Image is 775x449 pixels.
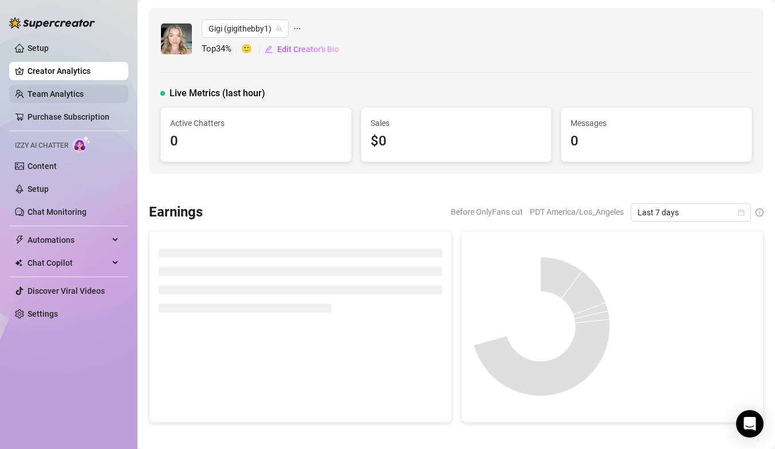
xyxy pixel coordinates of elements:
[15,259,22,267] img: Chat Copilot
[27,309,58,318] a: Settings
[371,131,542,152] div: $0
[530,203,624,220] span: PDT America/Los_Angeles
[27,162,57,171] a: Content
[27,62,119,80] a: Creator Analytics
[15,140,68,151] span: Izzy AI Chatter
[170,117,342,129] span: Active Chatters
[15,235,24,245] span: thunderbolt
[371,117,542,129] span: Sales
[27,254,109,272] span: Chat Copilot
[208,20,282,37] span: Gigi (gigithebby1)
[161,23,192,54] img: Gigi
[277,45,339,54] span: Edit Creator's Bio
[451,203,523,220] span: Before OnlyFans cut
[27,286,105,296] a: Discover Viral Videos
[241,42,264,56] span: 🙂
[27,184,49,194] a: Setup
[571,117,742,129] span: Messages
[264,40,340,58] button: Edit Creator's Bio
[27,89,84,99] a: Team Analytics
[276,25,282,32] span: team
[149,203,203,222] h3: Earnings
[202,42,241,56] span: Top 34 %
[293,19,301,38] span: ellipsis
[738,209,745,216] span: calendar
[571,131,742,152] div: 0
[265,45,273,53] span: edit
[27,112,109,121] a: Purchase Subscription
[27,231,109,249] span: Automations
[170,86,265,100] span: Live Metrics (last hour)
[27,207,86,216] a: Chat Monitoring
[73,136,91,152] img: AI Chatter
[756,208,764,216] span: info-circle
[9,17,95,29] img: logo-BBDzfeDw.svg
[638,204,744,221] span: Last 7 days
[27,44,49,53] a: Setup
[736,410,764,438] div: Open Intercom Messenger
[170,131,342,152] div: 0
